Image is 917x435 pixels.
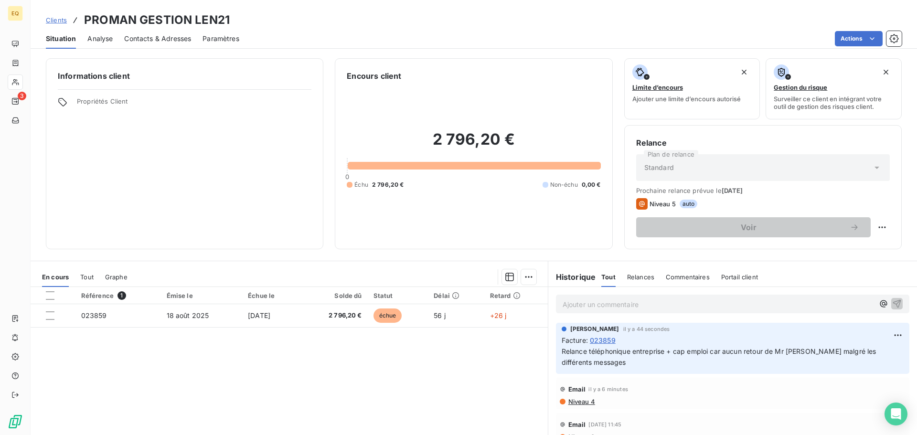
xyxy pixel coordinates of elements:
div: Solde dû [306,292,362,299]
span: [PERSON_NAME] [570,325,619,333]
span: Contacts & Adresses [124,34,191,43]
span: il y a 44 secondes [623,326,670,332]
h6: Informations client [58,70,311,82]
span: 0 [345,173,349,180]
span: Tout [80,273,94,281]
span: échue [373,308,402,323]
span: [DATE] [248,311,270,319]
span: auto [680,200,698,208]
button: Gestion du risqueSurveiller ce client en intégrant votre outil de gestion des risques client. [766,58,902,119]
span: Prochaine relance prévue le [636,187,890,194]
span: 3 [18,92,26,100]
span: Gestion du risque [774,84,827,91]
span: il y a 6 minutes [588,386,628,392]
div: Échue le [248,292,294,299]
span: 023859 [590,335,616,345]
span: 2 796,20 € [306,311,362,320]
div: Émise le [167,292,237,299]
span: 023859 [81,311,107,319]
span: Limite d’encours [632,84,683,91]
span: Propriétés Client [77,97,311,111]
span: Graphe [105,273,128,281]
span: 2 796,20 € [372,180,404,189]
div: Délai [434,292,479,299]
span: [DATE] [722,187,743,194]
span: Analyse [87,34,113,43]
span: 18 août 2025 [167,311,209,319]
span: Non-échu [550,180,578,189]
span: Échu [354,180,368,189]
span: Relance téléphonique entreprise + cap emploi car aucun retour de Mr [PERSON_NAME] malgré les diff... [562,347,878,366]
span: Relances [627,273,654,281]
span: Email [568,421,586,428]
h6: Relance [636,137,890,149]
h3: PROMAN GESTION LEN21 [84,11,230,29]
span: [DATE] 11:45 [588,422,621,427]
div: Open Intercom Messenger [885,403,907,425]
div: EQ [8,6,23,21]
span: Paramètres [203,34,239,43]
span: 1 [117,291,126,300]
span: Ajouter une limite d’encours autorisé [632,95,741,103]
span: Facture : [562,335,588,345]
a: Clients [46,15,67,25]
span: Portail client [721,273,758,281]
h6: Historique [548,271,596,283]
span: Niveau 4 [567,398,595,405]
span: Voir [648,223,850,231]
h2: 2 796,20 € [347,130,600,159]
img: Logo LeanPay [8,414,23,429]
div: Référence [81,291,155,300]
span: Clients [46,16,67,24]
span: Surveiller ce client en intégrant votre outil de gestion des risques client. [774,95,894,110]
span: Email [568,385,586,393]
h6: Encours client [347,70,401,82]
span: 0,00 € [582,180,601,189]
span: +26 j [490,311,507,319]
button: Limite d’encoursAjouter une limite d’encours autorisé [624,58,760,119]
div: Retard [490,292,542,299]
span: Situation [46,34,76,43]
span: Niveau 5 [650,200,676,208]
div: Statut [373,292,423,299]
button: Actions [835,31,883,46]
span: 56 j [434,311,446,319]
span: Commentaires [666,273,710,281]
button: Voir [636,217,871,237]
span: Standard [644,163,674,172]
span: En cours [42,273,69,281]
span: Tout [601,273,616,281]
